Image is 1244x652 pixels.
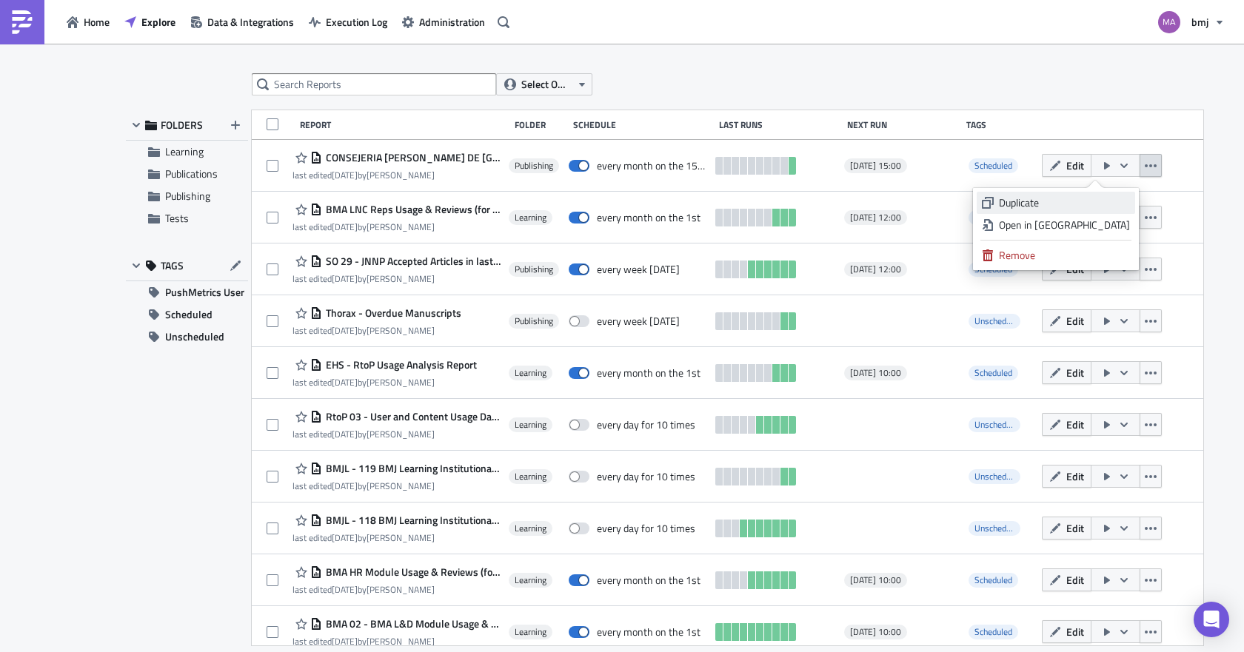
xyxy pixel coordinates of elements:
span: BMA HR Module Usage & Reviews (for publication) [322,565,501,579]
button: PushMetrics User [126,281,248,303]
span: PushMetrics User [165,281,244,303]
span: Edit [1066,158,1084,173]
div: Folder [515,119,566,130]
span: Publishing [515,263,553,275]
div: every month on the 1st [597,366,700,380]
a: Explore [117,10,183,33]
span: Unscheduled [969,469,1020,484]
button: Home [59,10,117,33]
span: Execution Log [326,14,387,30]
span: Select Owner [521,76,571,93]
span: Learning [165,144,204,159]
span: FOLDERS [161,118,203,132]
button: Data & Integrations [183,10,301,33]
time: 2025-10-01T10:52:09Z [332,582,358,596]
span: CONSEJERIA DE SANIDAD DE MADRID [322,151,501,164]
span: Learning [515,212,546,224]
time: 2025-10-01T10:54:57Z [332,220,358,234]
div: last edited by [PERSON_NAME] [292,428,501,440]
span: Scheduled [969,625,1018,639]
span: Administration [419,14,485,30]
button: Edit [1042,413,1091,436]
span: Publishing [515,315,553,327]
span: TAGS [161,259,184,272]
span: Unscheduled [974,314,1022,328]
div: last edited by [PERSON_NAME] [292,377,477,388]
span: Scheduled [969,573,1018,588]
span: Publishing [165,188,210,204]
a: Execution Log [301,10,395,33]
span: Edit [1066,520,1084,536]
span: Thorax - Overdue Manuscripts [322,306,461,320]
span: Explore [141,14,175,30]
img: PushMetrics [10,10,34,34]
div: last edited by [PERSON_NAME] [292,221,501,232]
span: Unscheduled [969,521,1020,536]
button: Select Owner [496,73,592,95]
div: last edited by [PERSON_NAME] [292,480,501,491]
a: Administration [395,10,492,33]
div: last edited by [PERSON_NAME] [292,584,501,595]
span: Scheduled [969,158,1018,173]
time: 2025-10-07T11:27:47Z [332,272,358,286]
div: last edited by [PERSON_NAME] [292,169,501,181]
time: 2025-09-22T07:52:05Z [332,427,358,441]
span: Scheduled [974,573,1012,587]
div: Open Intercom Messenger [1194,602,1229,637]
button: Edit [1042,309,1091,332]
span: [DATE] 15:00 [850,160,901,172]
span: Scheduled [974,158,1012,172]
button: Edit [1042,620,1091,643]
button: Scheduled [126,303,248,326]
time: 2025-08-19T09:04:19Z [332,479,358,493]
span: Unscheduled [969,417,1020,432]
span: Scheduled [165,303,213,326]
div: every week on Friday [597,263,680,276]
span: Learning [515,522,546,534]
span: [DATE] 10:00 [850,574,901,586]
span: Edit [1066,572,1084,588]
span: Publishing [515,160,553,172]
div: last edited by [PERSON_NAME] [292,532,501,543]
time: 2025-10-01T11:07:51Z [332,634,358,648]
div: Tags [966,119,1035,130]
span: BMA LNC Reps Usage & Reviews (for publication) - Monthly [322,203,501,216]
span: Learning [515,626,546,638]
div: last edited by [PERSON_NAME] [292,325,461,336]
span: bmj [1191,14,1208,30]
span: Publications [165,166,218,181]
div: Remove [999,248,1130,263]
span: Unscheduled [974,417,1022,431]
div: Next Run [847,119,959,130]
div: Last Runs [719,119,840,130]
span: Edit [1066,313,1084,329]
div: every month on the 1st [597,625,700,639]
span: Learning [515,367,546,379]
div: Open in [GEOGRAPHIC_DATA] [999,218,1130,232]
button: Edit [1042,465,1091,488]
div: last edited by [PERSON_NAME] [292,273,501,284]
button: bmj [1149,6,1233,38]
span: RtoP 03 - User and Content Usage Dashboard [322,410,501,423]
time: 2025-10-07T11:27:13Z [332,168,358,182]
div: Schedule [573,119,711,130]
div: last edited by [PERSON_NAME] [292,636,501,647]
button: Edit [1042,154,1091,177]
div: every month on the 1st [597,211,700,224]
button: Edit [1042,568,1091,591]
div: every day for 10 times [597,418,695,431]
span: SO 29 - JNNP Accepted Articles in last 7 days for Podcast Editor [322,255,501,268]
div: every day for 10 times [597,470,695,483]
span: Edit [1066,365,1084,380]
span: Learning [515,419,546,431]
span: Scheduled [974,366,1012,380]
span: BMJL - 118 BMJ Learning Institutional Usage [322,514,501,527]
time: 2025-09-24T13:57:41Z [332,531,358,545]
span: Scheduled [974,625,1012,639]
img: Avatar [1157,10,1182,35]
span: [DATE] 10:00 [850,626,901,638]
span: BMA 02 - BMA L&D Module Usage & Reviews [322,617,501,631]
span: Data & Integrations [207,14,294,30]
